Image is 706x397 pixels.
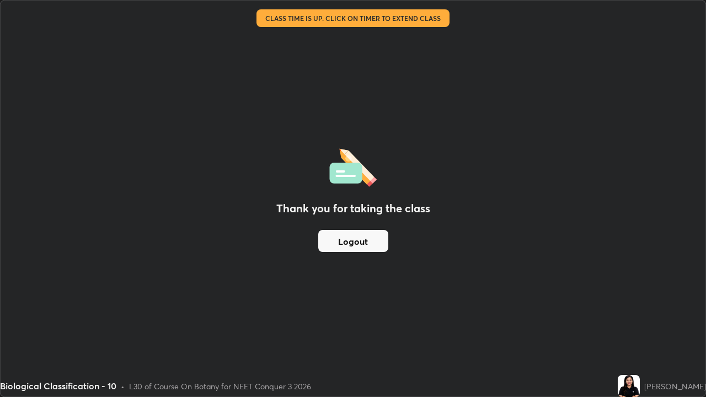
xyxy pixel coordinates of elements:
[121,380,125,392] div: •
[129,380,311,392] div: L30 of Course On Botany for NEET Conquer 3 2026
[644,380,706,392] div: [PERSON_NAME]
[318,230,388,252] button: Logout
[329,145,377,187] img: offlineFeedback.1438e8b3.svg
[276,200,430,217] h2: Thank you for taking the class
[618,375,640,397] img: 1dc9cb3aa39e4b04a647b8f00043674d.jpg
